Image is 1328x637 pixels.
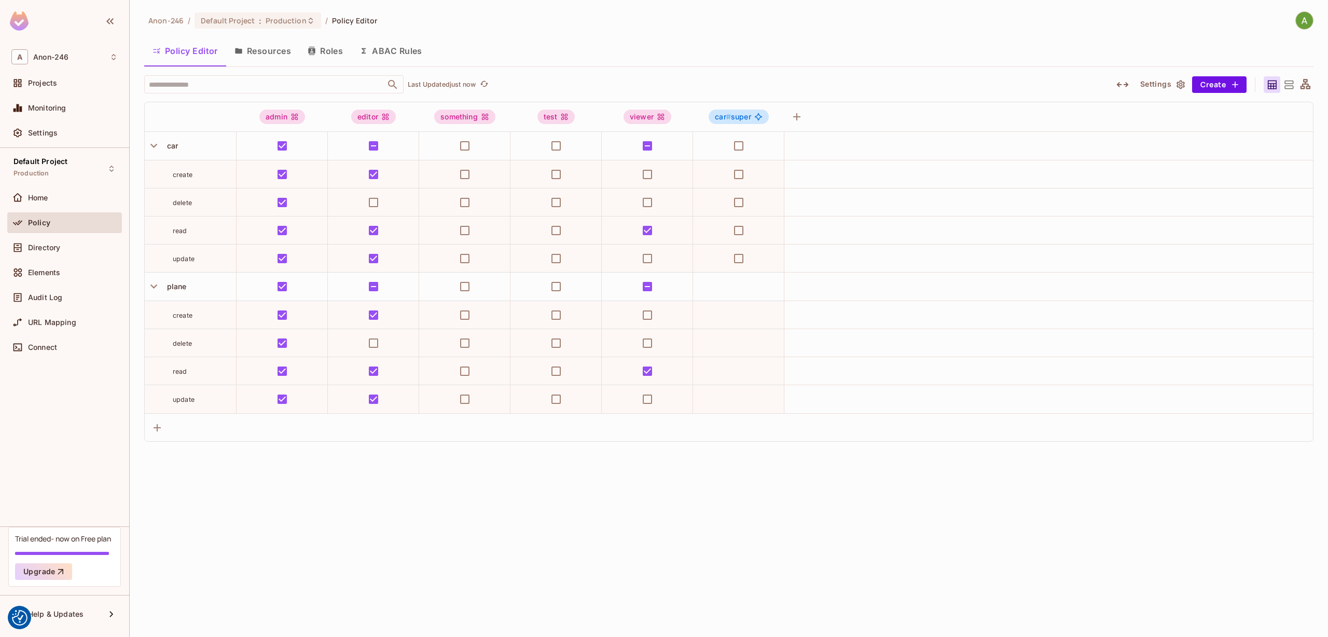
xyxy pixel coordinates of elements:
span: Connect [28,343,57,351]
span: car [163,141,178,150]
span: delete [173,340,192,347]
span: read [173,227,187,235]
div: Trial ended- now on Free plan [15,534,111,544]
span: car [715,112,731,121]
span: update [173,396,195,403]
span: Monitoring [28,104,66,112]
li: / [325,16,328,25]
span: super [715,113,751,121]
div: editor [351,110,396,124]
span: update [173,255,195,263]
span: Policy Editor [332,16,378,25]
span: Home [28,194,48,202]
span: Directory [28,243,60,252]
button: Roles [299,38,351,64]
span: : [258,17,262,25]
span: Production [13,169,49,178]
button: Consent Preferences [12,610,27,626]
span: Policy [28,219,50,227]
span: Settings [28,129,58,137]
span: plane [163,282,187,291]
button: ABAC Rules [351,38,431,64]
div: viewer [624,110,671,124]
span: Click to refresh data [476,78,490,91]
button: Upgrade [15,563,72,580]
span: refresh [480,79,489,90]
img: SReyMgAAAABJRU5ErkJggg== [10,11,29,31]
button: Resources [226,38,299,64]
div: admin [259,110,305,124]
span: Elements [28,268,60,277]
span: Projects [28,79,57,87]
button: refresh [478,78,490,91]
span: delete [173,199,192,207]
p: Last Updated just now [408,80,476,89]
span: create [173,311,192,319]
button: Settings [1136,76,1188,93]
span: # [726,112,731,121]
span: URL Mapping [28,318,76,327]
span: Help & Updates [28,610,84,618]
span: create [173,171,192,179]
img: Revisit consent button [12,610,27,626]
span: the active workspace [148,16,184,25]
span: Workspace: Anon-246 [33,53,68,61]
span: A [11,49,28,64]
div: something [434,110,495,124]
div: test [537,110,575,124]
li: / [188,16,190,25]
span: read [173,368,187,375]
button: Open [385,77,400,92]
img: Anon [1296,12,1313,29]
button: Policy Editor [144,38,226,64]
span: Default Project [13,157,67,166]
span: Production [266,16,306,25]
button: Create [1192,76,1247,93]
span: Audit Log [28,293,62,302]
span: Default Project [201,16,255,25]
